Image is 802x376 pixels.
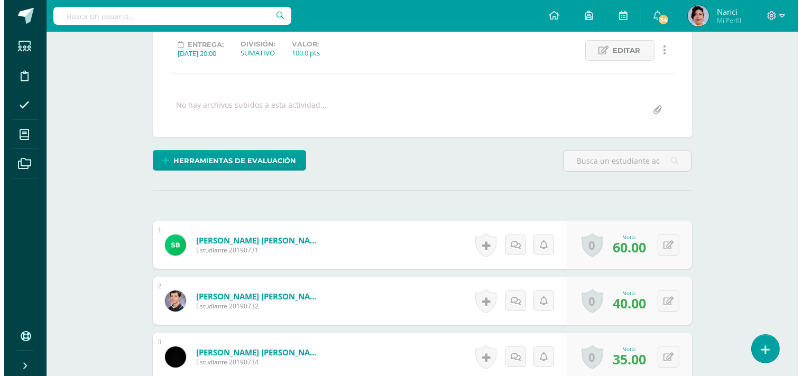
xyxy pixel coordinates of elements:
[559,151,687,171] input: Busca un estudiante aquí...
[192,235,319,246] a: [PERSON_NAME] [PERSON_NAME]
[169,151,292,171] span: Herramientas de evaluación
[192,291,319,302] a: [PERSON_NAME] [PERSON_NAME]
[49,7,287,25] input: Busca un usuario...
[288,40,316,48] label: Valor:
[192,246,319,255] span: Estudiante 20190731
[609,350,642,368] span: 35.00
[684,5,705,26] img: df771cb2c248fc4d80dbd42dee062b28.png
[184,41,220,49] span: Entrega:
[192,302,319,311] span: Estudiante 20190732
[577,345,598,369] a: 0
[237,48,271,58] div: SUMATIVO
[161,234,182,256] img: 75adcf33b40048edf68b31a358d6fabf.png
[149,150,302,171] a: Herramientas de evaluación
[192,347,319,358] a: [PERSON_NAME] [PERSON_NAME]
[609,289,642,297] div: Nota:
[609,238,642,256] span: 60.00
[192,358,319,366] span: Estudiante 20190734
[713,6,737,17] span: Nanci
[172,100,323,120] div: No hay archivos subidos a esta actividad...
[609,345,642,353] div: Nota:
[609,233,642,241] div: Nota:
[161,346,182,368] img: fa3871fd5fcf21650d283b11100dd684.png
[174,49,220,58] div: [DATE] 20:00
[609,41,637,60] span: Editar
[713,16,737,25] span: Mi Perfil
[609,294,642,312] span: 40.00
[288,48,316,58] div: 100.0 pts
[237,40,271,48] label: División:
[577,233,598,257] a: 0
[577,289,598,313] a: 0
[653,14,665,25] span: 34
[161,290,182,312] img: 66c0ed185357e61c7382b84f9c84ef35.png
